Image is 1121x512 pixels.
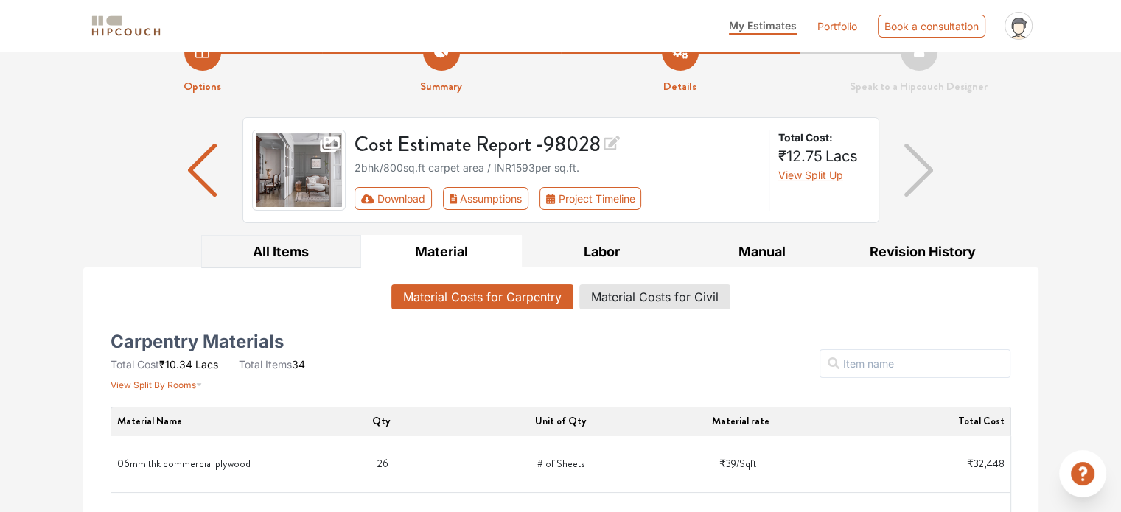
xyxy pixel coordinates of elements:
[850,78,988,94] strong: Speak to a Hipcouch Designer
[842,235,1003,268] button: Revision History
[663,78,696,94] strong: Details
[111,379,196,390] span: View Split By Rooms
[904,144,933,197] img: arrow right
[111,372,203,392] button: View Split By Rooms
[736,456,756,471] span: / Sqft
[159,358,192,371] span: ₹10.34
[361,235,522,268] button: Material
[252,130,346,211] img: gallery
[522,235,682,268] button: Labor
[712,413,769,428] span: Material rate
[239,357,305,372] li: 34
[817,18,857,34] a: Portfolio
[682,235,842,268] button: Manual
[195,358,218,371] span: Lacs
[420,78,462,94] strong: Summary
[89,10,163,43] span: logo-horizontal.svg
[391,284,573,309] button: Material Costs for Carpentry
[778,147,823,165] span: ₹12.75
[355,187,760,210] div: Toolbar with button groups
[201,235,362,268] button: All Items
[355,160,760,175] div: 2bhk / 800 sq.ft carpet area / INR 1593 per sq.ft.
[966,456,1004,471] span: ₹32,448
[719,456,736,471] span: ₹39
[958,413,1005,429] button: Total Cost
[188,144,217,197] img: arrow left
[117,442,295,486] td: 06mm thk commercial plywood
[535,413,586,429] button: Unit of Qty
[778,167,843,183] button: View Split Up
[825,147,858,165] span: Lacs
[372,413,390,429] button: Qty
[111,336,284,348] h5: Carpentry Materials
[958,413,1005,428] span: Total Cost
[184,78,221,94] strong: Options
[778,169,843,181] span: View Split Up
[539,187,641,210] button: Project Timeline
[117,413,182,428] span: Material Name
[111,358,159,371] span: Total Cost
[472,442,649,486] td: # of Sheets
[712,413,769,429] button: Material rate
[778,130,867,145] strong: Total Cost:
[372,413,390,428] span: Qty
[117,413,182,429] button: Material Name
[443,187,529,210] button: Assumptions
[89,13,163,39] img: logo-horizontal.svg
[355,130,760,157] h3: Cost Estimate Report - 98028
[878,15,985,38] div: Book a consultation
[579,284,730,309] button: Material Costs for Civil
[729,19,797,32] span: My Estimates
[239,358,292,371] span: Total Items
[820,349,1010,378] input: Item name
[294,442,472,486] td: 26
[355,187,432,210] button: Download
[535,413,586,428] span: Unit of Qty
[355,187,653,210] div: First group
